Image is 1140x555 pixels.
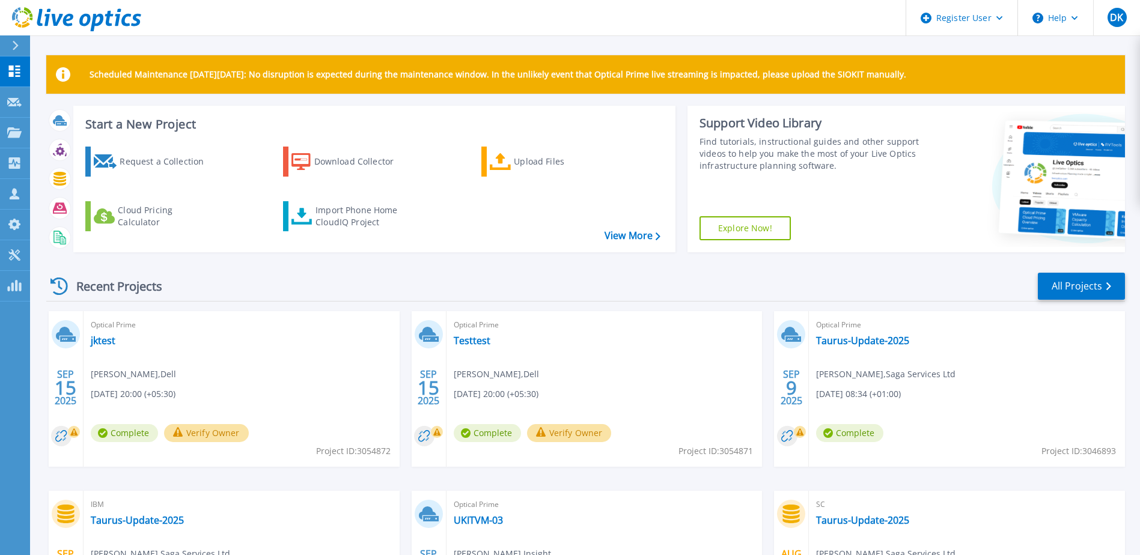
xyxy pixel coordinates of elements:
[418,383,439,393] span: 15
[91,387,175,401] span: [DATE] 20:00 (+05:30)
[816,368,956,381] span: [PERSON_NAME] , Saga Services Ltd
[481,147,615,177] a: Upload Files
[678,444,753,458] span: Project ID: 3054871
[118,204,214,228] div: Cloud Pricing Calculator
[315,204,409,228] div: Import Phone Home CloudIQ Project
[786,383,797,393] span: 9
[816,387,901,401] span: [DATE] 08:34 (+01:00)
[454,368,539,381] span: [PERSON_NAME] , Dell
[700,115,922,131] div: Support Video Library
[90,70,906,79] p: Scheduled Maintenance [DATE][DATE]: No disruption is expected during the maintenance window. In t...
[605,230,660,241] a: View More
[314,150,410,174] div: Download Collector
[816,318,1118,332] span: Optical Prime
[164,424,249,442] button: Verify Owner
[283,147,417,177] a: Download Collector
[85,147,219,177] a: Request a Collection
[46,271,178,301] div: Recent Projects
[91,424,158,442] span: Complete
[1038,273,1125,300] a: All Projects
[454,318,755,332] span: Optical Prime
[700,216,791,240] a: Explore Now!
[1041,444,1116,458] span: Project ID: 3046893
[454,424,521,442] span: Complete
[816,335,909,347] a: Taurus-Update-2025
[816,498,1118,511] span: SC
[91,318,392,332] span: Optical Prime
[816,424,883,442] span: Complete
[417,366,440,410] div: SEP 2025
[816,514,909,526] a: Taurus-Update-2025
[780,366,803,410] div: SEP 2025
[454,387,538,401] span: [DATE] 20:00 (+05:30)
[527,424,612,442] button: Verify Owner
[85,118,660,131] h3: Start a New Project
[91,498,392,511] span: IBM
[91,368,176,381] span: [PERSON_NAME] , Dell
[91,514,184,526] a: Taurus-Update-2025
[700,136,922,172] div: Find tutorials, instructional guides and other support videos to help you make the most of your L...
[454,514,503,526] a: UKITVM-03
[454,335,490,347] a: Testtest
[1110,13,1123,22] span: DK
[316,444,391,458] span: Project ID: 3054872
[454,498,755,511] span: Optical Prime
[120,150,216,174] div: Request a Collection
[54,366,77,410] div: SEP 2025
[91,335,115,347] a: jktest
[514,150,610,174] div: Upload Files
[55,383,76,393] span: 15
[85,201,219,231] a: Cloud Pricing Calculator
